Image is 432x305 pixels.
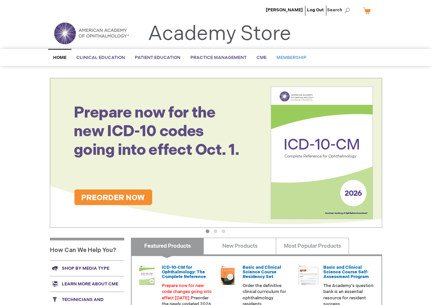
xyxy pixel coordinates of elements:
[203,238,276,254] a: New Products
[243,265,281,280] a: Basic and Clinical Science Course Residency Set
[148,22,291,46] a: Academy Store
[50,238,124,260] h1: How Can We Help You?
[218,265,238,285] img: 02850963u_47.png
[162,265,206,280] a: ICD-10-CM for Ophthalmology: The Complete Reference
[276,238,349,254] a: Most Popular Products
[298,265,318,285] img: bcscself_20.jpg
[162,283,212,301] font: Prepare now for new code changes going into effect [DATE].
[50,276,124,292] a: Learn more about CME
[276,55,306,60] span: Membership
[190,55,247,60] span: Practice Management
[214,229,217,233] button: 2 of 3
[222,229,225,233] button: 3 of 3
[53,55,66,60] span: Home
[206,229,209,233] button: 1 of 3
[135,55,180,60] span: Patient Education
[323,265,369,280] a: Basic and Clinical Science Course Self-Assessment Program
[131,238,204,254] a: Featured Products
[327,3,352,17] span: Search
[257,55,267,60] span: CME
[137,265,157,285] img: 0120008u_42.png
[76,55,125,60] span: Clinical Education
[307,7,324,13] a: Log Out
[266,7,303,13] a: [PERSON_NAME]
[50,260,124,276] a: Shop by media type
